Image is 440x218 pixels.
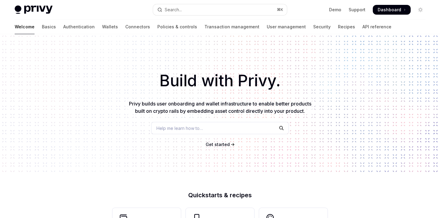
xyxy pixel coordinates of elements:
[277,7,283,12] span: ⌘ K
[15,20,35,34] a: Welcome
[206,141,230,148] a: Get started
[42,20,56,34] a: Basics
[125,20,150,34] a: Connectors
[153,4,287,15] button: Open search
[63,20,95,34] a: Authentication
[378,7,401,13] span: Dashboard
[416,5,425,15] button: Toggle dark mode
[349,7,365,13] a: Support
[204,20,259,34] a: Transaction management
[338,20,355,34] a: Recipes
[156,125,203,131] span: Help me learn how to…
[267,20,306,34] a: User management
[112,192,328,198] h2: Quickstarts & recipes
[206,142,230,147] span: Get started
[157,20,197,34] a: Policies & controls
[165,6,182,13] div: Search...
[313,20,331,34] a: Security
[329,7,341,13] a: Demo
[10,69,430,93] h1: Build with Privy.
[102,20,118,34] a: Wallets
[373,5,411,15] a: Dashboard
[15,5,53,14] img: light logo
[362,20,391,34] a: API reference
[129,101,311,114] span: Privy builds user onboarding and wallet infrastructure to enable better products built on crypto ...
